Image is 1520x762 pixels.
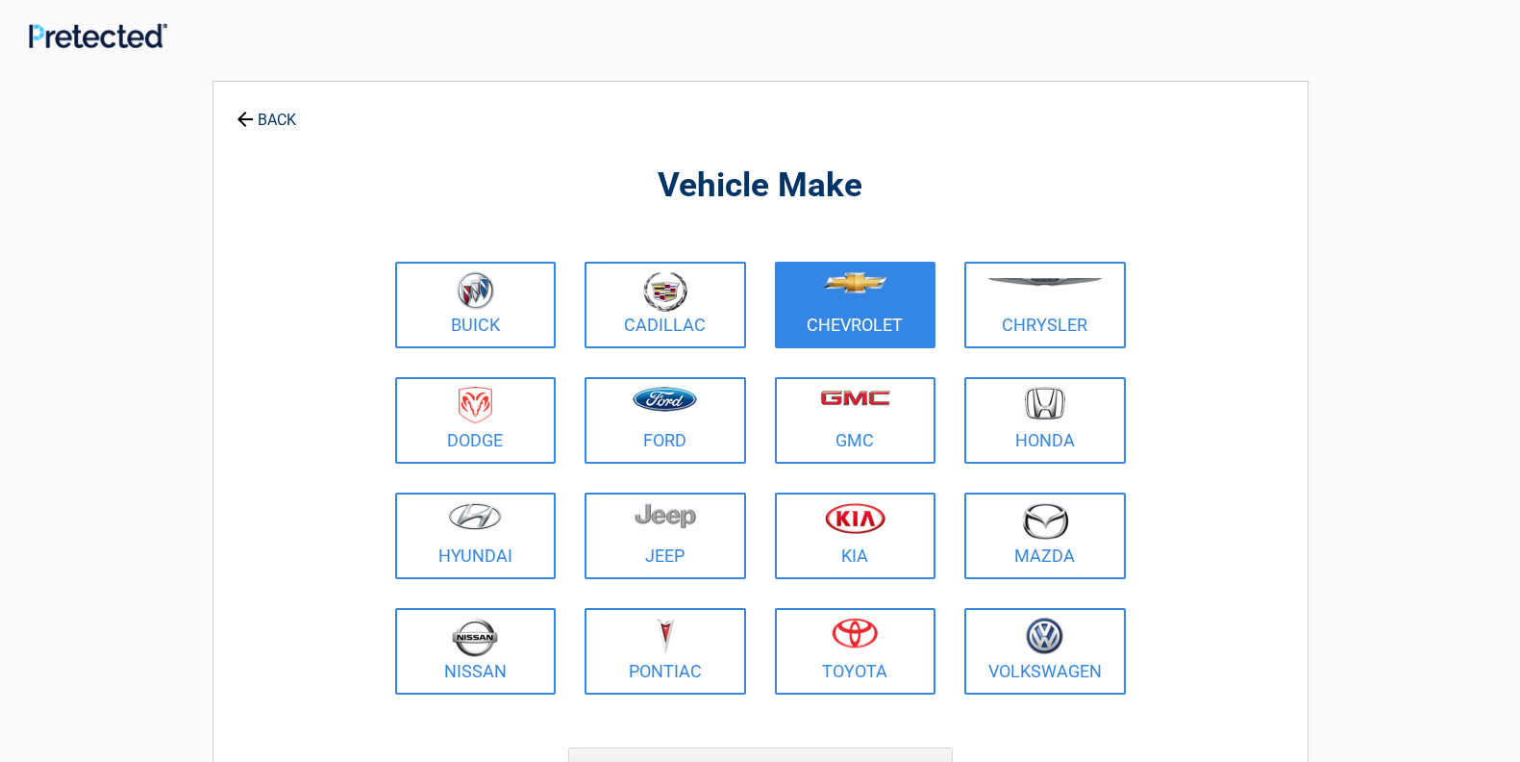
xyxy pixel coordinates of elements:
[585,493,746,579] a: Jeep
[775,377,936,464] a: GMC
[448,502,502,530] img: hyundai
[775,608,936,695] a: Toyota
[459,387,492,424] img: dodge
[823,272,887,293] img: chevrolet
[395,493,557,579] a: Hyundai
[964,377,1126,464] a: Honda
[585,608,746,695] a: Pontiac
[1025,387,1065,420] img: honda
[390,164,1131,209] h2: Vehicle Make
[633,387,697,412] img: ford
[643,271,687,312] img: cadillac
[29,23,167,48] img: Main Logo
[395,377,557,464] a: Dodge
[656,618,675,654] img: pontiac
[964,493,1126,579] a: Mazda
[395,262,557,348] a: Buick
[825,502,885,534] img: kia
[832,618,878,648] img: toyota
[964,608,1126,695] a: Volkswagen
[457,271,494,310] img: buick
[452,618,498,657] img: nissan
[986,278,1104,287] img: chrysler
[1026,618,1063,655] img: volkswagen
[1021,502,1069,540] img: mazda
[964,262,1126,348] a: Chrysler
[585,377,746,464] a: Ford
[233,94,300,128] a: BACK
[635,502,696,529] img: jeep
[775,493,936,579] a: Kia
[395,608,557,695] a: Nissan
[775,262,936,348] a: Chevrolet
[820,390,890,406] img: gmc
[585,262,746,348] a: Cadillac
